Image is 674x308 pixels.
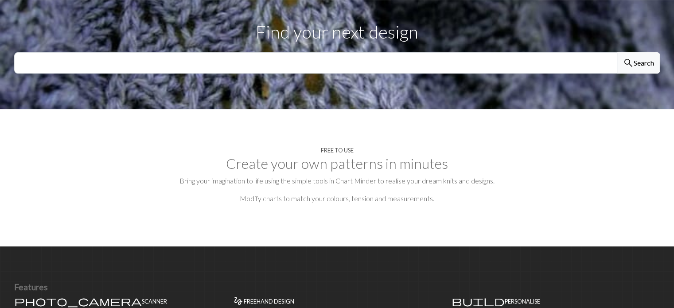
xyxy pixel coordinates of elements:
[452,295,505,307] span: build
[321,147,354,154] h4: Free to use
[233,295,244,307] span: gesture
[14,175,660,186] p: Bring your imagination to life using the simple tools in Chart Minder to realise your dream knits...
[142,298,167,305] h4: Scanner
[14,19,660,45] p: Find your next design
[623,57,634,69] span: search
[14,295,142,307] span: photo_camera
[617,52,660,74] button: Search
[244,298,294,305] h4: Freehand design
[14,193,660,204] p: Modify charts to match your colours, tension and measurements.
[14,155,660,172] h2: Create your own patterns in minutes
[505,298,540,305] h4: Personalise
[14,282,660,292] h3: Features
